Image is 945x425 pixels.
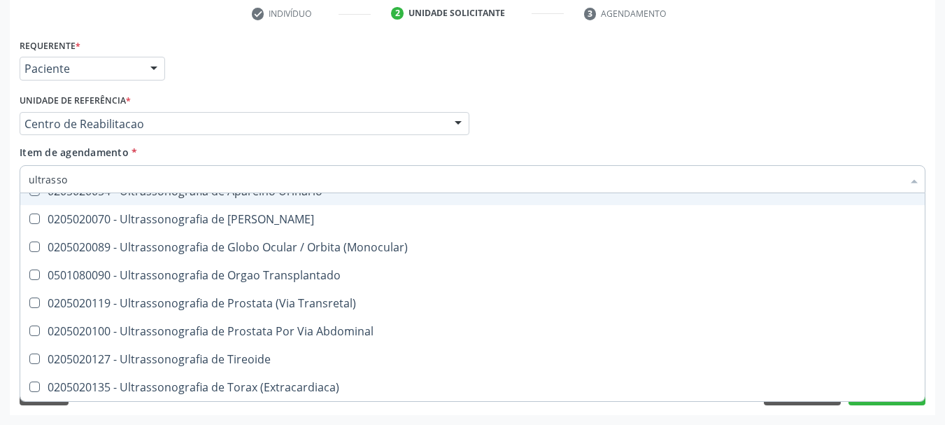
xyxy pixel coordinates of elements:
[391,7,404,20] div: 2
[24,117,441,131] span: Centro de Reabilitacao
[29,242,916,253] div: 0205020089 - Ultrassonografia de Globo Ocular / Orbita (Monocular)
[29,382,916,393] div: 0205020135 - Ultrassonografia de Torax (Extracardiaca)
[20,35,80,57] label: Requerente
[408,7,505,20] div: Unidade solicitante
[29,298,916,309] div: 0205020119 - Ultrassonografia de Prostata (Via Transretal)
[29,270,916,281] div: 0501080090 - Ultrassonografia de Orgao Transplantado
[20,90,131,112] label: Unidade de referência
[29,214,916,225] div: 0205020070 - Ultrassonografia de [PERSON_NAME]
[29,326,916,337] div: 0205020100 - Ultrassonografia de Prostata Por Via Abdominal
[29,354,916,365] div: 0205020127 - Ultrassonografia de Tireoide
[24,62,136,76] span: Paciente
[29,165,902,193] input: Buscar por procedimentos
[20,146,129,159] span: Item de agendamento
